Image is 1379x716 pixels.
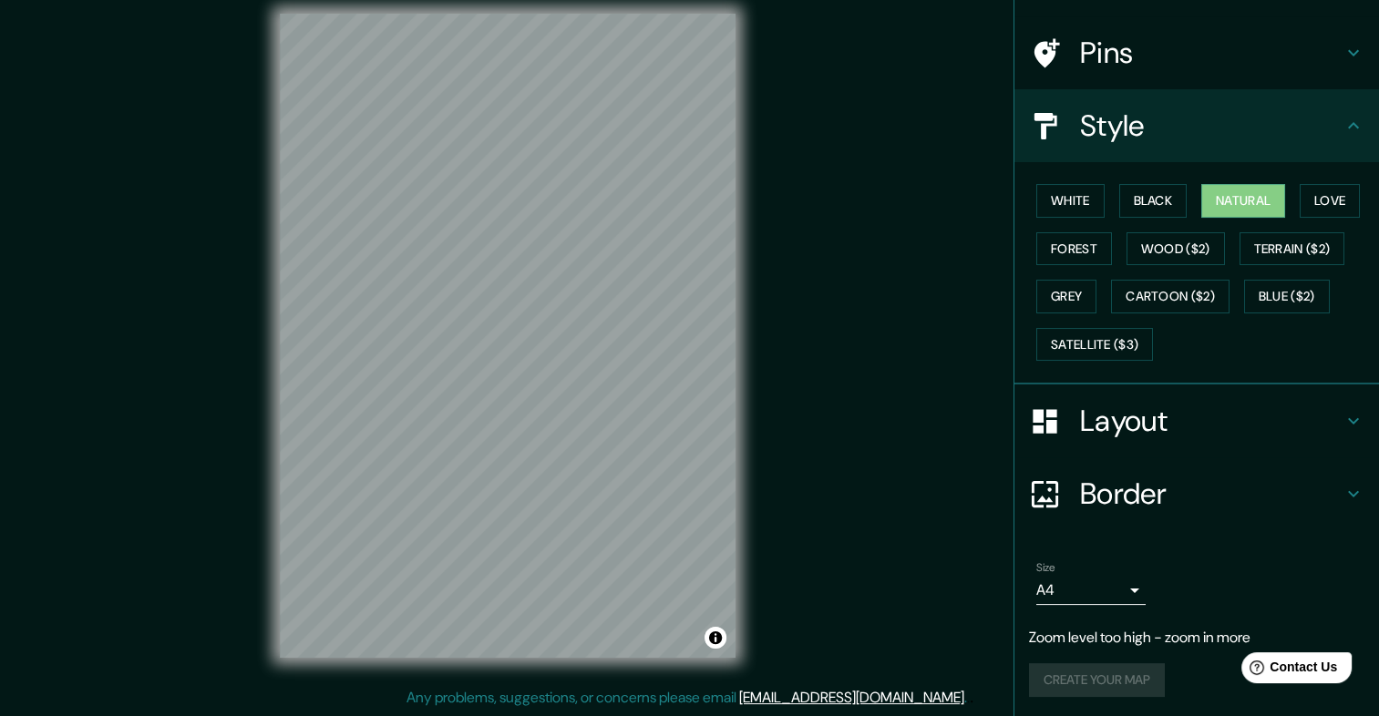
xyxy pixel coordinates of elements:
a: [EMAIL_ADDRESS][DOMAIN_NAME] [739,688,964,707]
div: . [970,687,973,709]
button: Black [1119,184,1188,218]
button: White [1036,184,1105,218]
iframe: Help widget launcher [1217,645,1359,696]
div: Style [1014,89,1379,162]
button: Terrain ($2) [1240,232,1345,266]
label: Size [1036,560,1055,576]
h4: Border [1080,476,1343,512]
button: Satellite ($3) [1036,328,1153,362]
canvas: Map [280,14,736,658]
button: Toggle attribution [705,627,726,649]
button: Cartoon ($2) [1111,280,1230,313]
h4: Style [1080,107,1343,144]
button: Blue ($2) [1244,280,1330,313]
h4: Pins [1080,35,1343,71]
div: Border [1014,457,1379,530]
div: Layout [1014,384,1379,457]
button: Natural [1201,184,1285,218]
button: Love [1300,184,1360,218]
button: Grey [1036,280,1096,313]
button: Wood ($2) [1127,232,1225,266]
div: . [967,687,970,709]
p: Zoom level too high - zoom in more [1029,627,1364,649]
p: Any problems, suggestions, or concerns please email . [406,687,967,709]
h4: Layout [1080,403,1343,439]
div: A4 [1036,576,1146,605]
div: Pins [1014,16,1379,89]
button: Forest [1036,232,1112,266]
